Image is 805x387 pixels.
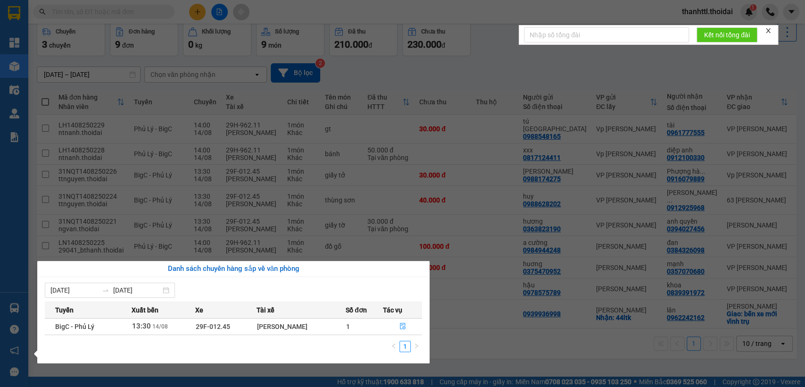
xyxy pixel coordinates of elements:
[45,263,422,275] div: Danh sách chuyến hàng sắp về văn phòng
[388,341,399,352] li: Previous Page
[765,27,772,34] span: close
[113,285,161,295] input: Đến ngày
[704,30,750,40] span: Kết nối tổng đài
[346,323,350,330] span: 1
[346,305,367,315] span: Số đơn
[383,305,402,315] span: Tác vụ
[399,341,411,352] li: 1
[132,322,151,330] span: 13:30
[411,341,422,352] button: right
[55,305,74,315] span: Tuyến
[196,323,230,330] span: 29F-012.45
[257,321,345,332] div: [PERSON_NAME]
[391,343,397,349] span: left
[102,286,109,294] span: to
[524,27,689,42] input: Nhập số tổng đài
[414,343,419,349] span: right
[102,286,109,294] span: swap-right
[195,305,203,315] span: Xe
[132,305,158,315] span: Xuất bến
[400,341,410,352] a: 1
[50,285,98,295] input: Từ ngày
[399,323,406,330] span: file-done
[697,27,757,42] button: Kết nối tổng đài
[152,323,168,330] span: 14/08
[257,305,274,315] span: Tài xế
[55,323,94,330] span: BigC - Phủ Lý
[383,319,422,334] button: file-done
[411,341,422,352] li: Next Page
[388,341,399,352] button: left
